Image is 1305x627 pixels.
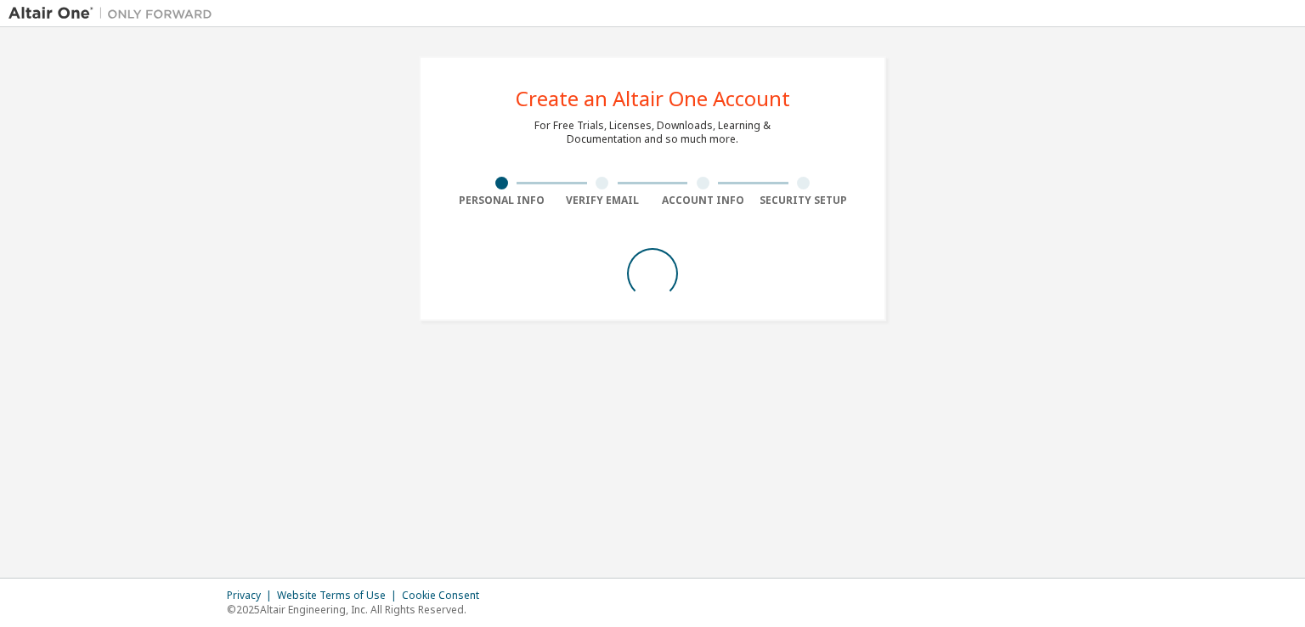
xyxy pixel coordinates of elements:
[652,194,754,207] div: Account Info
[8,5,221,22] img: Altair One
[227,602,489,617] p: © 2025 Altair Engineering, Inc. All Rights Reserved.
[402,589,489,602] div: Cookie Consent
[516,88,790,109] div: Create an Altair One Account
[552,194,653,207] div: Verify Email
[277,589,402,602] div: Website Terms of Use
[451,194,552,207] div: Personal Info
[754,194,855,207] div: Security Setup
[227,589,277,602] div: Privacy
[534,119,771,146] div: For Free Trials, Licenses, Downloads, Learning & Documentation and so much more.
